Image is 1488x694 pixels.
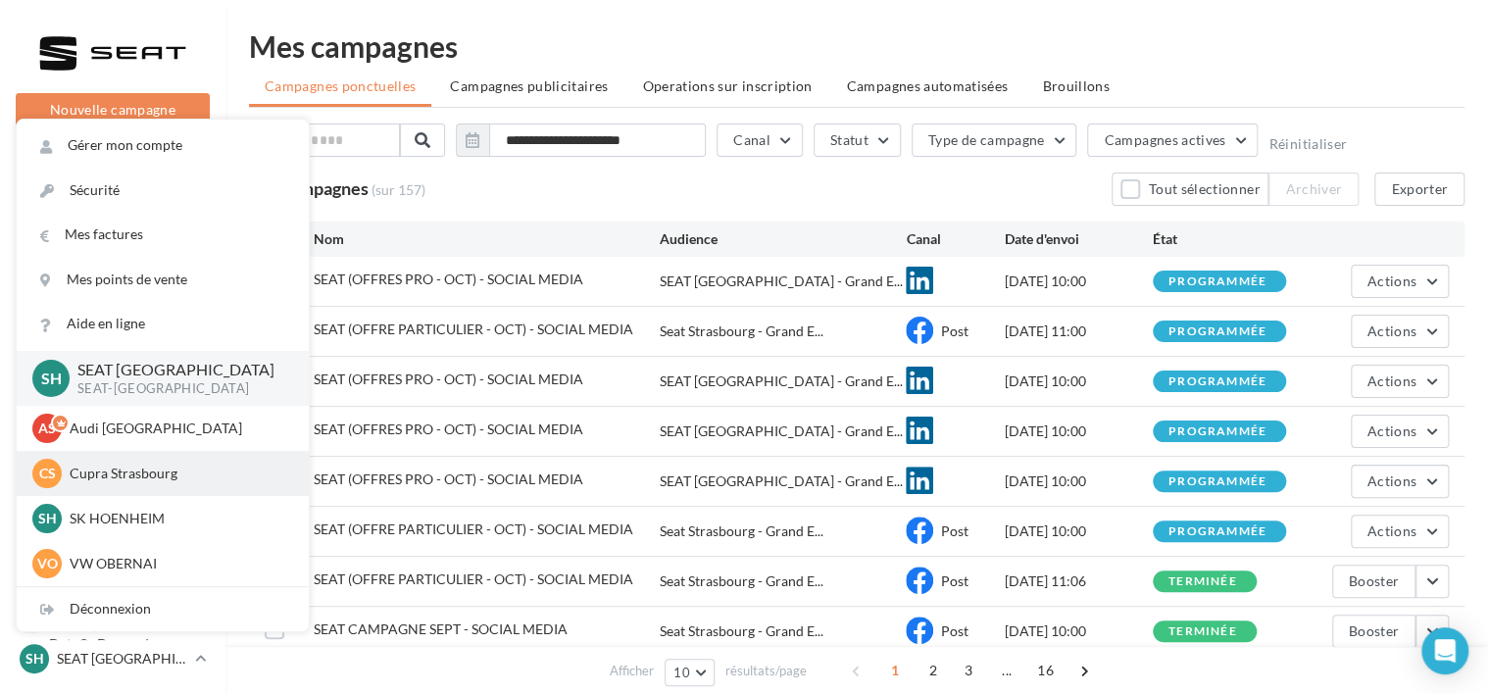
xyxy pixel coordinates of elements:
span: Actions [1367,322,1416,339]
button: 10 [665,659,715,686]
span: Post [940,572,967,589]
a: Campagnes [12,344,214,385]
span: résultats/page [725,662,807,680]
span: Post [940,322,967,339]
p: Audi [GEOGRAPHIC_DATA] [70,419,285,438]
span: Brouillons [1042,77,1110,94]
button: Actions [1351,465,1449,498]
span: (sur 157) [372,180,425,200]
a: Visibilité en ligne [12,295,214,336]
span: Actions [1367,422,1416,439]
span: Seat Strasbourg - Grand E... [660,571,823,591]
button: Actions [1351,415,1449,448]
span: Campagnes automatisées [847,77,1009,94]
span: ... [991,655,1022,686]
span: 2 [918,655,949,686]
span: Operations sur inscription [642,77,812,94]
a: Sécurité [17,169,309,213]
span: SH [38,509,57,528]
button: Notifications [12,147,206,188]
span: Actions [1367,273,1416,289]
p: SK HOENHEIM [70,509,285,528]
div: programmée [1168,525,1266,538]
a: PLV et print personnalisable [12,538,214,596]
div: [DATE] 10:00 [1005,372,1153,391]
span: SEAT (OFFRES PRO - OCT) - SOCIAL MEDIA [314,421,583,437]
span: Actions [1367,472,1416,489]
span: SEAT (OFFRE PARTICULIER - OCT) - SOCIAL MEDIA [314,570,633,587]
div: Canal [906,229,1005,249]
span: SH [41,367,62,389]
div: programmée [1168,425,1266,438]
a: Boîte de réception1 [12,244,214,286]
div: Déconnexion [17,587,309,631]
button: Actions [1351,515,1449,548]
a: Médiathèque [12,441,214,482]
span: Seat Strasbourg - Grand E... [660,322,823,341]
div: programmée [1168,475,1266,488]
div: Nom [314,229,659,249]
span: SEAT [GEOGRAPHIC_DATA] - Grand E... [660,471,903,491]
button: Exporter [1374,173,1464,206]
div: État [1153,229,1301,249]
div: Audience [660,229,907,249]
div: terminée [1168,575,1237,588]
button: Campagnes actives [1087,124,1258,157]
div: programmée [1168,375,1266,388]
span: Afficher [610,662,654,680]
button: Type de campagne [912,124,1077,157]
div: programmée [1168,325,1266,338]
button: Statut [814,124,901,157]
button: Actions [1351,365,1449,398]
span: 1 [879,655,911,686]
span: AS [38,419,56,438]
span: SEAT CAMPAGNE SEPT - SOCIAL MEDIA [314,620,568,637]
a: SH SEAT [GEOGRAPHIC_DATA] [16,640,210,677]
p: VW OBERNAI [70,554,285,573]
div: [DATE] 10:00 [1005,621,1153,641]
span: Campagnes DataOnDemand [49,612,202,654]
span: SEAT (OFFRE PARTICULIER - OCT) - SOCIAL MEDIA [314,520,633,537]
span: CS [39,464,56,483]
button: Actions [1351,265,1449,298]
div: [DATE] 11:00 [1005,322,1153,341]
p: SEAT-[GEOGRAPHIC_DATA] [77,380,277,398]
a: Opérations [12,196,214,237]
span: VO [37,554,58,573]
span: 16 [1029,655,1062,686]
span: Campagnes actives [1104,131,1225,148]
a: Contacts [12,392,214,433]
a: Mes factures [17,213,309,257]
div: terminée [1168,625,1237,638]
div: [DATE] 11:06 [1005,571,1153,591]
a: Calendrier [12,490,214,531]
div: [DATE] 10:00 [1005,521,1153,541]
button: Booster [1332,615,1415,648]
span: Actions [1367,372,1416,389]
p: SEAT [GEOGRAPHIC_DATA] [77,359,277,381]
span: Post [940,522,967,539]
div: [DATE] 10:00 [1005,272,1153,291]
p: Cupra Strasbourg [70,464,285,483]
span: Seat Strasbourg - Grand E... [660,621,823,641]
span: SH [25,649,44,669]
span: Campagnes publicitaires [450,77,608,94]
span: SEAT [GEOGRAPHIC_DATA] - Grand E... [660,372,903,391]
div: programmée [1168,275,1266,288]
span: 3 [953,655,984,686]
div: Mes campagnes [249,31,1464,61]
a: Gérer mon compte [17,124,309,168]
button: Nouvelle campagne [16,93,210,126]
span: Actions [1367,522,1416,539]
a: Campagnes DataOnDemand [12,604,214,662]
button: Réinitialiser [1268,136,1347,152]
span: Seat Strasbourg - Grand E... [660,521,823,541]
span: SEAT [GEOGRAPHIC_DATA] - Grand E... [660,272,903,291]
div: [DATE] 10:00 [1005,471,1153,491]
p: SEAT [GEOGRAPHIC_DATA] [57,649,187,669]
span: SEAT (OFFRES PRO - OCT) - SOCIAL MEDIA [314,371,583,387]
div: Date d'envoi [1005,229,1153,249]
a: Aide en ligne [17,302,309,346]
button: Actions [1351,315,1449,348]
span: SEAT (OFFRES PRO - OCT) - SOCIAL MEDIA [314,471,583,487]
